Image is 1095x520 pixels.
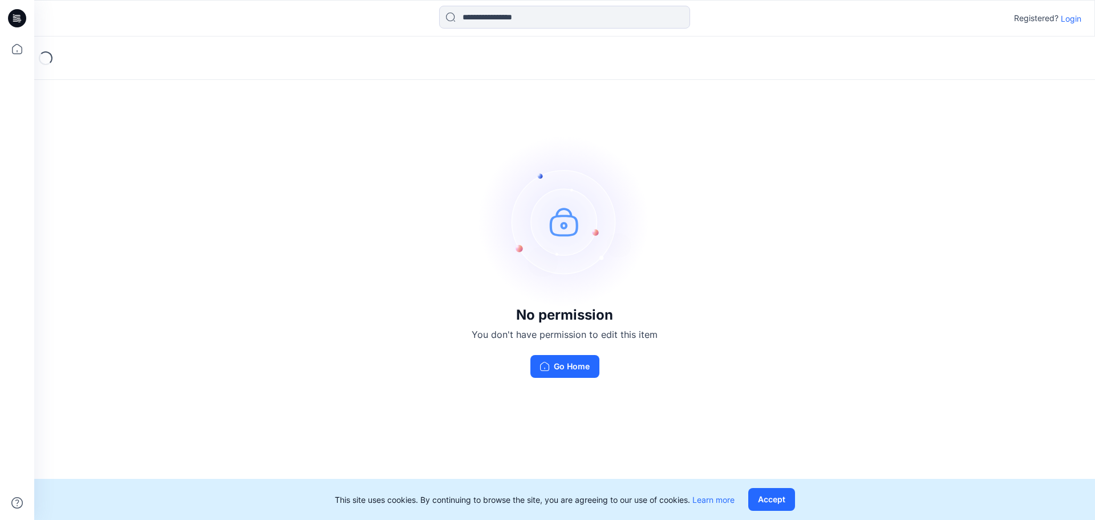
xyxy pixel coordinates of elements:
button: Go Home [530,355,599,378]
p: Registered? [1014,11,1058,25]
a: Learn more [692,495,735,505]
img: no-perm.svg [479,136,650,307]
button: Accept [748,488,795,511]
h3: No permission [472,307,658,323]
p: Login [1061,13,1081,25]
p: You don't have permission to edit this item [472,328,658,341]
p: This site uses cookies. By continuing to browse the site, you are agreeing to our use of cookies. [335,494,735,506]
